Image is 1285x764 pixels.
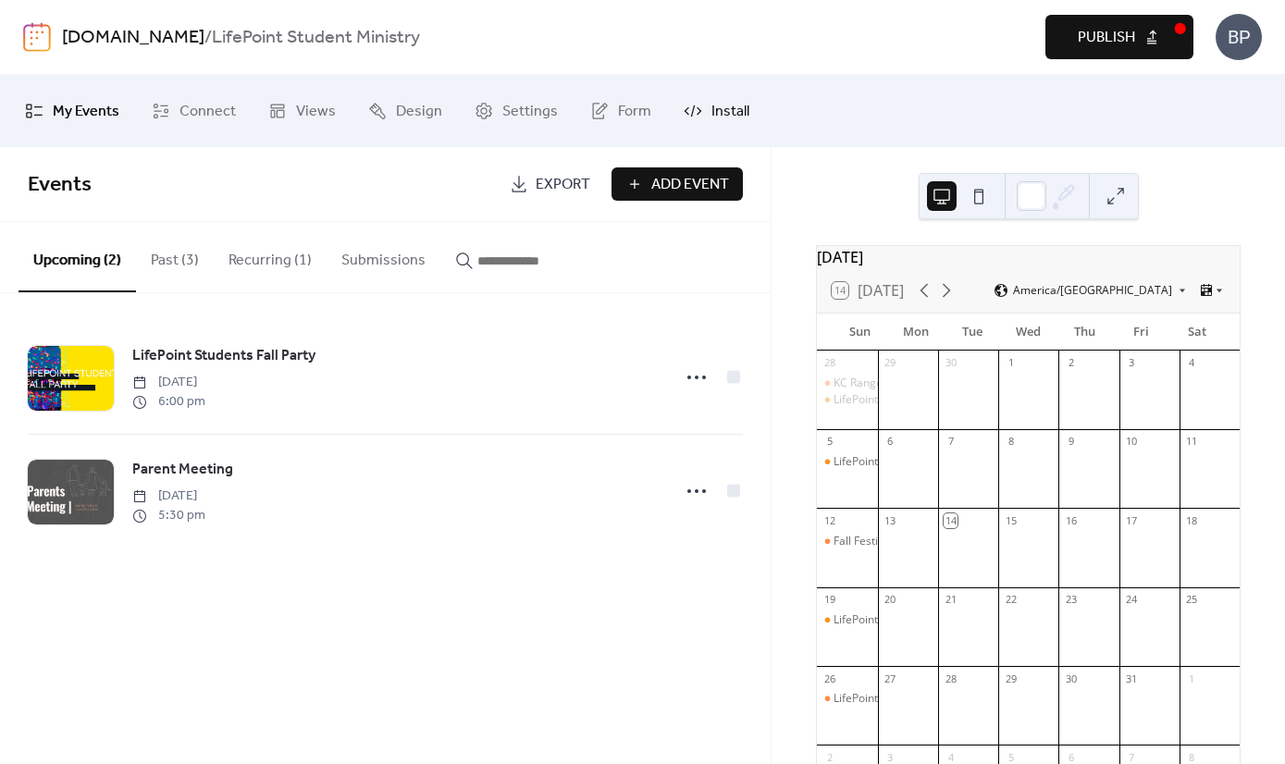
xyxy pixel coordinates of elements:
div: Fall Festival [834,534,893,549]
span: Design [396,97,442,127]
div: LifePoint Students Fall Party [817,691,877,707]
span: Publish [1078,27,1135,49]
div: 2 [1064,356,1078,370]
div: 13 [883,513,897,527]
button: Submissions [327,222,440,290]
div: LifePoint Students Fall Party [834,691,976,707]
button: Add Event [612,167,743,201]
div: 16 [1064,513,1078,527]
span: Install [711,97,749,127]
a: Design [354,82,456,140]
a: Parent Meeting [132,458,233,482]
button: Recurring (1) [214,222,327,290]
div: 20 [883,593,897,607]
div: KC Range [834,376,883,391]
div: 9 [1064,435,1078,449]
span: America/[GEOGRAPHIC_DATA] [1013,285,1172,296]
div: 19 [822,593,836,607]
div: 5 [822,435,836,449]
div: Thu [1056,314,1113,351]
a: Form [576,82,665,140]
div: 29 [883,356,897,370]
div: 10 [1125,435,1139,449]
div: 29 [1004,672,1018,685]
b: / [204,20,212,55]
span: Form [618,97,651,127]
span: LifePoint Students Fall Party [132,345,315,367]
div: 5 [1004,750,1018,764]
div: 6 [1064,750,1078,764]
span: My Events [53,97,119,127]
a: My Events [11,82,133,140]
div: Sat [1168,314,1225,351]
div: LifePoint Student Ministry Gathering [817,392,877,408]
div: LifePoint Student Ministry Gathering [817,454,877,470]
div: 23 [1064,593,1078,607]
div: 18 [1185,513,1199,527]
a: Settings [461,82,572,140]
div: 4 [944,750,958,764]
span: [DATE] [132,487,205,506]
div: 11 [1185,435,1199,449]
a: Connect [138,82,250,140]
div: 8 [1004,435,1018,449]
div: LifePoint Student Ministry Gathering [834,392,1019,408]
div: 27 [883,672,897,685]
div: 1 [1185,672,1199,685]
div: 28 [822,356,836,370]
div: 30 [944,356,958,370]
div: Wed [1000,314,1056,351]
div: 17 [1125,513,1139,527]
a: Views [254,82,350,140]
div: Fall Festival [817,534,877,549]
div: 3 [1125,356,1139,370]
div: Tue [945,314,1001,351]
div: 22 [1004,593,1018,607]
div: 24 [1125,593,1139,607]
div: 21 [944,593,958,607]
span: 5:30 pm [132,506,205,525]
button: Past (3) [136,222,214,290]
span: Settings [502,97,558,127]
div: 30 [1064,672,1078,685]
a: Export [496,167,604,201]
b: LifePoint Student Ministry [212,20,420,55]
a: LifePoint Students Fall Party [132,344,315,368]
div: 4 [1185,356,1199,370]
div: LifePoint Student Ministry Gathering [817,612,877,628]
div: Sun [832,314,888,351]
button: Publish [1045,15,1193,59]
div: 31 [1125,672,1139,685]
span: 6:00 pm [132,392,205,412]
div: BP [1216,14,1262,60]
div: [DATE] [817,246,1240,268]
span: Events [28,165,92,205]
div: 25 [1185,593,1199,607]
div: Mon [888,314,945,351]
div: LifePoint Student Ministry Gathering [834,454,1019,470]
div: 1 [1004,356,1018,370]
span: Connect [179,97,236,127]
div: 6 [883,435,897,449]
div: 28 [944,672,958,685]
div: 3 [883,750,897,764]
img: logo [23,22,51,52]
div: 7 [1125,750,1139,764]
span: Views [296,97,336,127]
div: 14 [944,513,958,527]
div: 7 [944,435,958,449]
div: KC Range [817,376,877,391]
div: LifePoint Student Ministry Gathering [834,612,1019,628]
a: Install [670,82,763,140]
a: [DOMAIN_NAME] [62,20,204,55]
span: [DATE] [132,373,205,392]
div: 15 [1004,513,1018,527]
div: 2 [822,750,836,764]
div: 12 [822,513,836,527]
div: Fri [1113,314,1169,351]
div: 8 [1185,750,1199,764]
span: Export [536,174,590,196]
div: 26 [822,672,836,685]
span: Parent Meeting [132,459,233,481]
